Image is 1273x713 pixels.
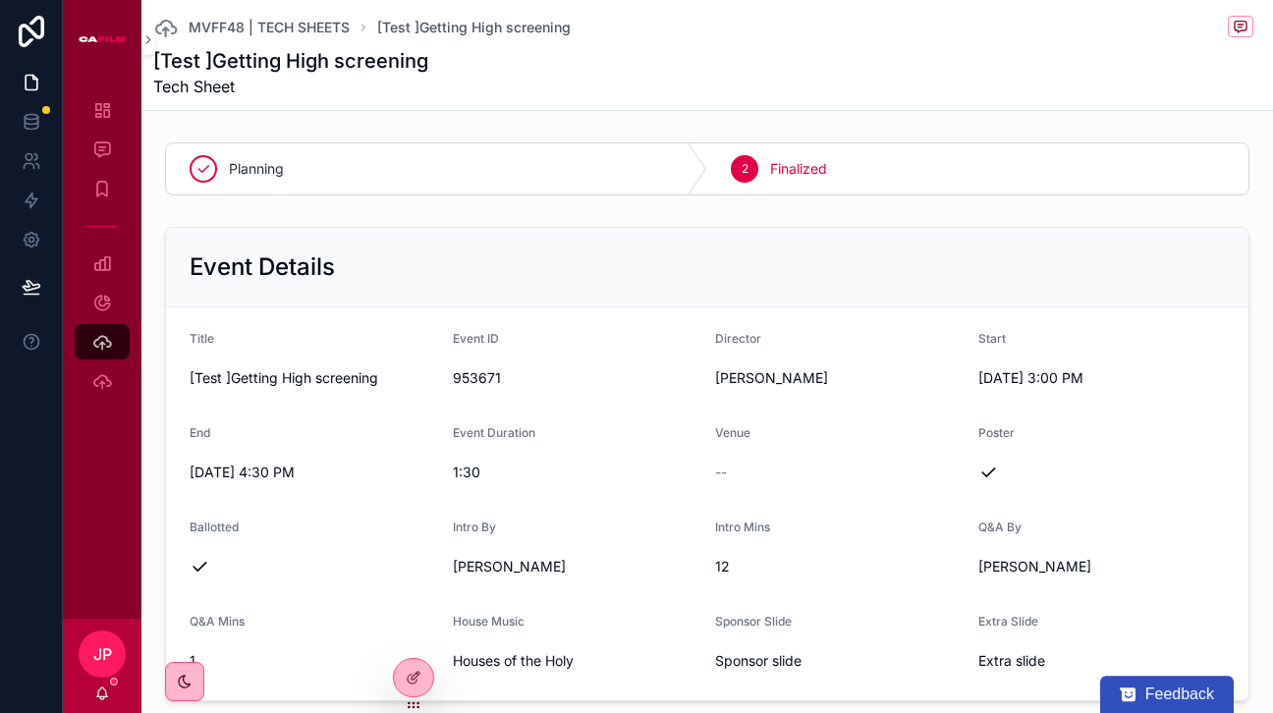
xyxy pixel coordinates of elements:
span: 2 [742,161,748,177]
span: Houses of the Holy [453,651,700,671]
span: House Music [453,614,525,629]
span: 1:30 [453,463,700,482]
span: Poster [978,425,1015,440]
span: Q&A Mins [190,614,245,629]
span: Sponsor slide [715,651,963,671]
span: JP [93,642,112,666]
span: Planning [229,159,284,179]
span: Q&A By [978,520,1022,534]
span: [Test ]Getting High screening [190,368,437,388]
span: 12 [715,557,963,576]
span: MVFF48 | TECH SHEETS [189,18,350,37]
span: Intro Mins [715,520,770,534]
span: Finalized [770,159,827,179]
span: [DATE] 3:00 PM [978,368,1226,388]
span: [DATE] 4:30 PM [190,463,437,482]
span: Director [715,331,761,346]
button: Feedback - Show survey [1100,676,1234,713]
span: Sponsor Slide [715,614,792,629]
span: Event Duration [453,425,535,440]
span: -- [715,463,727,482]
span: Venue [715,425,750,440]
div: scrollable content [63,79,141,424]
h1: [Test ]Getting High screening [153,47,428,75]
span: Start [978,331,1006,346]
h2: Event Details [190,251,335,283]
span: Ballotted [190,520,239,534]
a: [Test ]Getting High screening [377,18,571,37]
span: [PERSON_NAME] [715,368,963,388]
span: 953671 [453,368,700,388]
span: Extra Slide [978,614,1038,629]
span: End [190,425,210,440]
span: Extra slide [978,651,1226,671]
a: MVFF48 | TECH SHEETS [153,16,350,39]
span: Intro By [453,520,496,534]
span: 1 [190,651,437,671]
span: [PERSON_NAME] [453,557,700,576]
span: Title [190,331,214,346]
span: [PERSON_NAME] [978,557,1226,576]
span: Feedback [1145,686,1214,703]
img: App logo [79,24,126,55]
span: Event ID [453,331,499,346]
span: Tech Sheet [153,75,428,98]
